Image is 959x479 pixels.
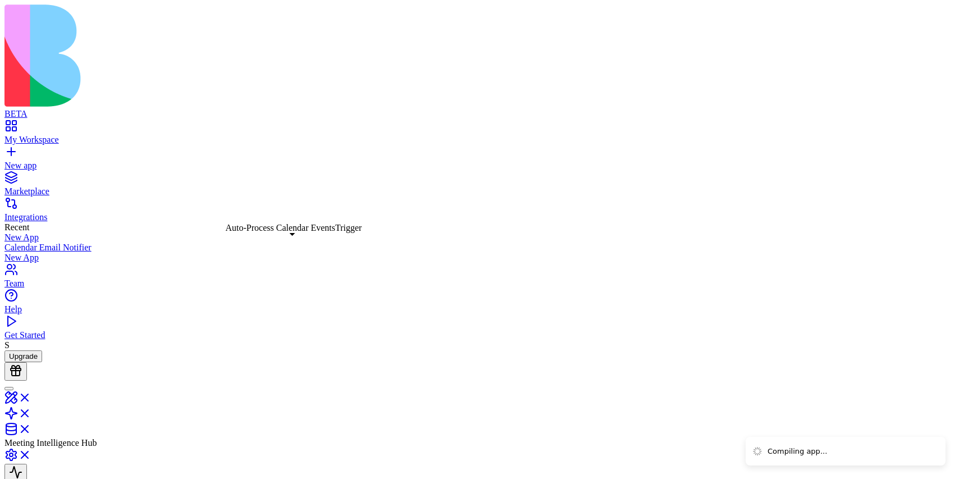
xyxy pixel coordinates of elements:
a: Team [4,268,955,289]
span: S [4,340,10,350]
a: My Workspace [4,125,955,145]
div: BETA [4,109,955,119]
a: Help [4,294,955,314]
span: Meeting Intelligence Hub [4,438,97,448]
div: Marketplace [4,186,955,197]
div: Integrations [4,212,955,222]
div: Auto-Process Calendar EventsTrigger [226,223,362,233]
img: logo [4,4,456,107]
a: Get Started [4,320,955,340]
a: Calendar Email Notifier [4,243,955,253]
div: My Workspace [4,135,955,145]
a: New App [4,253,955,263]
span: Recent [4,222,29,232]
div: Help [4,304,955,314]
div: New app [4,161,955,171]
a: New App [4,232,955,243]
a: Integrations [4,202,955,222]
a: New app [4,150,955,171]
div: Get Started [4,330,955,340]
a: BETA [4,99,955,119]
a: Marketplace [4,176,955,197]
div: Team [4,279,955,289]
div: Compiling app... [768,446,827,457]
button: Upgrade [4,350,42,362]
a: Upgrade [4,351,42,361]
